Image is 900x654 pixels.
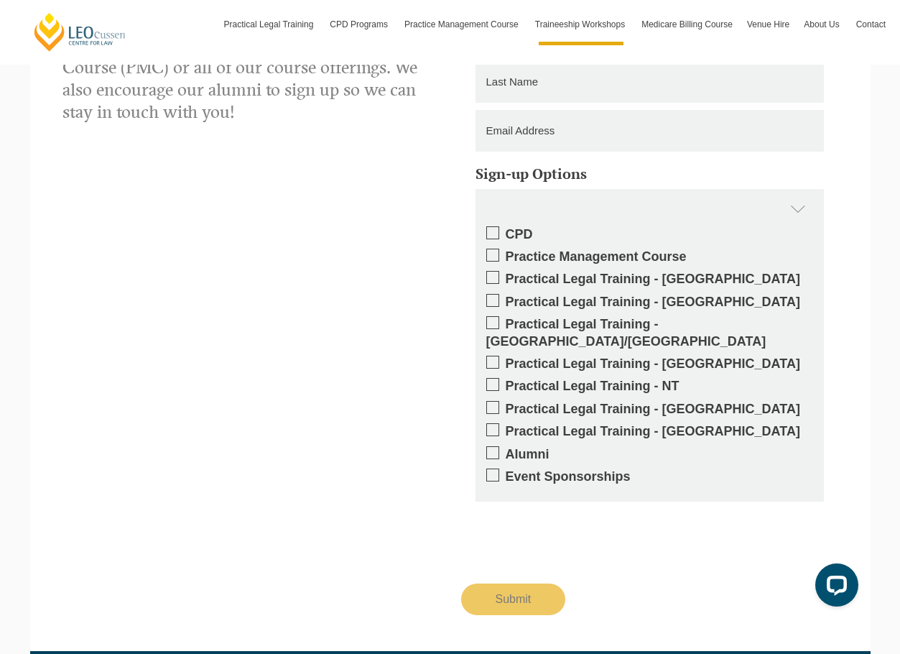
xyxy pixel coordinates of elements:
[797,4,848,45] a: About Us
[486,423,813,440] label: Practical Legal Training - [GEOGRAPHIC_DATA]
[486,316,813,350] label: Practical Legal Training - [GEOGRAPHIC_DATA]/[GEOGRAPHIC_DATA]
[217,4,323,45] a: Practical Legal Training
[486,226,813,243] label: CPD
[475,166,824,182] h5: Sign-up Options
[486,294,813,310] label: Practical Legal Training - [GEOGRAPHIC_DATA]
[528,4,634,45] a: Traineeship Workshops
[849,4,893,45] a: Contact
[486,356,813,372] label: Practical Legal Training - [GEOGRAPHIC_DATA]
[397,4,528,45] a: Practice Management Course
[634,4,740,45] a: Medicare Billing Course
[486,401,813,418] label: Practical Legal Training - [GEOGRAPHIC_DATA]
[461,584,566,615] input: Submit
[475,110,824,152] input: Email Address
[486,446,813,463] label: Alumni
[461,513,679,569] iframe: reCAPTCHA
[486,271,813,287] label: Practical Legal Training - [GEOGRAPHIC_DATA]
[486,249,813,265] label: Practice Management Course
[486,378,813,395] label: Practical Legal Training - NT
[32,11,128,52] a: [PERSON_NAME] Centre for Law
[486,469,813,485] label: Event Sponsorships
[323,4,397,45] a: CPD Programs
[804,558,864,618] iframe: LiveChat chat widget
[62,12,440,124] p: Get updates on your specific areas of interest whether it be CPD, PLT, our Practice Management Co...
[740,4,797,45] a: Venue Hire
[475,61,824,103] input: Last Name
